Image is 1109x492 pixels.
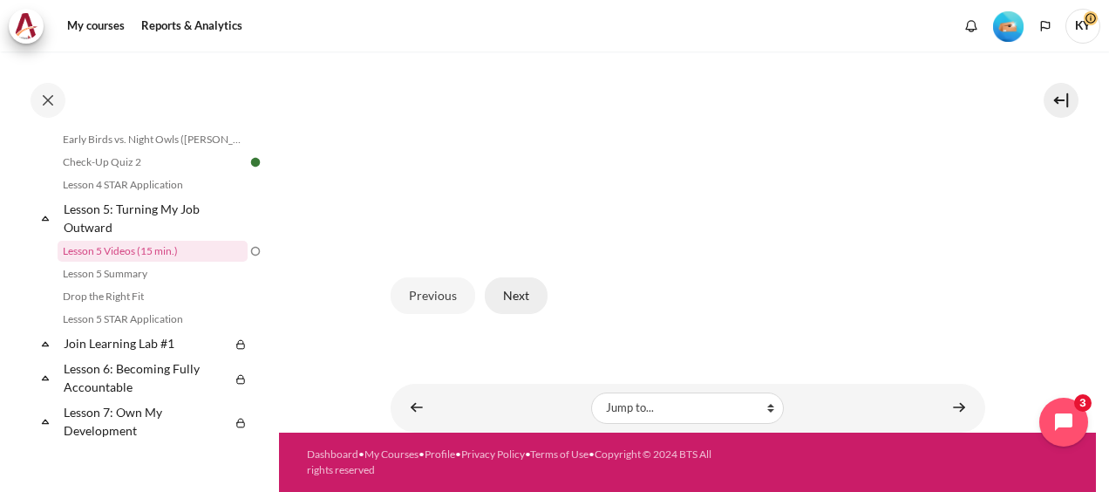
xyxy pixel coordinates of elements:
[1032,13,1058,39] button: Languages
[248,243,263,259] img: To do
[135,9,248,44] a: Reports & Analytics
[37,369,54,386] span: Collapse
[485,277,548,314] button: Next
[461,448,525,461] a: Privacy Policy
[61,400,230,442] a: Lesson 7: Own My Development
[307,448,711,476] a: Copyright © 2024 BTS All rights reserved
[958,13,984,39] div: Show notification window with no new notifications
[61,197,248,239] a: Lesson 5: Turning My Job Outward
[307,448,358,461] a: Dashboard
[993,10,1024,42] div: Level #2
[248,154,263,170] img: Done
[58,263,248,284] a: Lesson 5 Summary
[58,152,248,173] a: Check-Up Quiz 2
[942,391,976,425] a: Lesson 5 Summary ►
[993,11,1024,42] img: Level #2
[58,174,248,195] a: Lesson 4 STAR Application
[1065,9,1100,44] a: User menu
[391,277,475,314] button: Previous
[37,209,54,227] span: Collapse
[14,13,38,39] img: Architeck
[37,413,54,430] span: Collapse
[58,129,248,150] a: Early Birds vs. Night Owls ([PERSON_NAME]'s Story)
[399,391,434,425] a: ◄ Lesson 4 STAR Application
[37,335,54,352] span: Collapse
[986,10,1031,42] a: Level #2
[425,448,455,461] a: Profile
[61,331,230,355] a: Join Learning Lab #1
[307,447,716,478] div: • • • • •
[58,286,248,307] a: Drop the Right Fit
[530,448,589,461] a: Terms of Use
[61,357,230,399] a: Lesson 6: Becoming Fully Accountable
[58,241,248,262] a: Lesson 5 Videos (15 min.)
[9,9,52,44] a: Architeck Architeck
[364,448,418,461] a: My Courses
[61,9,131,44] a: My courses
[1065,9,1100,44] span: KY
[58,309,248,330] a: Lesson 5 STAR Application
